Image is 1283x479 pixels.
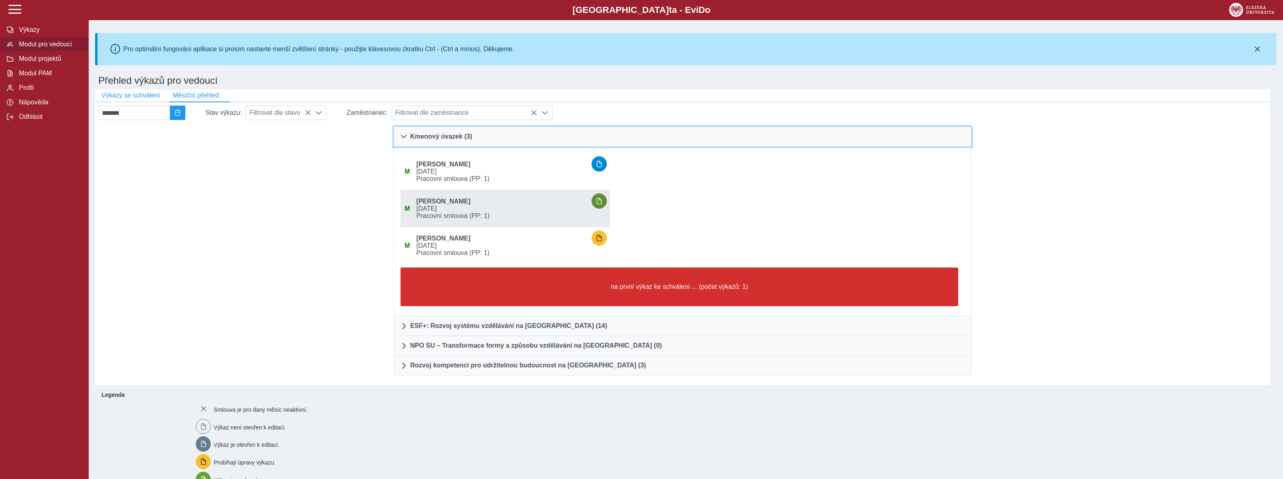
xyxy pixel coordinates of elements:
[410,362,646,369] span: Rozvoj kompetencí pro udržitelnou budoucnost na [GEOGRAPHIC_DATA] (3)
[1229,3,1275,17] img: logo_web_su.png
[173,92,219,99] span: Měsíční přehled
[166,89,225,102] button: Měsíční přehled
[405,242,410,249] span: Údaje souhlasí s údaji v Magionu
[326,106,391,120] div: Zaměstnanec:
[246,106,311,120] span: Filtrovat dle stavu
[416,198,470,205] b: [PERSON_NAME]
[413,249,588,257] span: Pracovní smlouva (PP: 1)
[170,106,185,120] button: 2025/08
[705,5,711,15] span: o
[17,84,82,91] span: Profil
[214,459,275,466] span: Probíhají úpravy výkazu.
[410,342,662,349] span: NPO SU – Transformace formy a způsobu vzdělávání na [GEOGRAPHIC_DATA] (0)
[416,161,470,168] b: [PERSON_NAME]
[401,267,958,306] button: na první výkaz ke schválení ... (počet výkazů: 1)
[17,70,82,77] span: Modul PAM
[17,41,82,48] span: Modul pro vedoucí
[214,406,307,413] span: Smlouva je pro daný měsíc neaktivní.
[214,442,279,448] span: Výkaz je otevřen k editaci.
[410,133,472,140] span: Kmenový úvazek (3)
[416,235,470,242] b: [PERSON_NAME]
[95,89,166,102] button: Výkazy se schválení
[95,72,1277,89] h1: Přehled výkazů pro vedoucí
[413,175,588,182] span: Pracovní smlouva (PP: 1)
[24,5,1259,15] b: [GEOGRAPHIC_DATA] a - Evi
[17,113,82,120] span: Odhlásit
[698,5,705,15] span: D
[413,205,588,212] span: [DATE]
[185,106,246,120] div: Stav výkazu:
[410,323,607,329] span: ESF+: Rozvoj systému vzdělávání na [GEOGRAPHIC_DATA] (14)
[407,283,951,290] span: na první výkaz ke schválení ... (počet výkazů: 1)
[214,424,286,430] span: Výkaz není otevřen k editaci.
[98,388,1267,401] b: Legenda
[17,55,82,62] span: Modul projektů
[392,106,537,120] span: Filtrovat dle zaměstnance
[413,168,588,175] span: [DATE]
[669,5,672,15] span: t
[413,242,588,249] span: [DATE]
[102,92,160,99] span: Výkazy se schválení
[17,99,82,106] span: Nápověda
[123,46,514,53] div: Pro optimální fungování aplikace si prosím nastavte menší zvětšení stránky - použijte klávesovou ...
[17,26,82,33] span: Výkazy
[405,168,410,175] span: Údaje souhlasí s údaji v Magionu
[405,205,410,212] span: Údaje souhlasí s údaji v Magionu
[413,212,588,220] span: Pracovní smlouva (PP: 1)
